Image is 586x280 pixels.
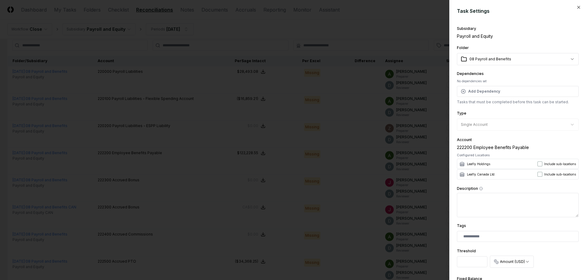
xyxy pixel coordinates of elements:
label: Dependencies [457,71,484,76]
label: Tags [457,223,466,228]
div: No dependencies set [457,79,579,83]
div: Payroll and Equity [457,33,579,39]
button: Add Dependency [457,86,579,97]
label: Include sub-locations [544,162,576,166]
label: Include sub-locations [544,172,576,177]
p: Tasks that must be completed before this task can be started. [457,99,579,105]
label: Folder [457,45,469,50]
div: Account [457,138,579,142]
div: Configured Locations [457,153,579,158]
div: Subsidiary [457,27,579,30]
label: Description [457,187,579,190]
button: Description [479,187,483,190]
label: Threshold [457,249,476,253]
div: 222200 Employee Benefits Payable [457,144,579,151]
label: Type [457,111,466,115]
span: Leafly Holdings [467,162,490,166]
span: Leafly Canada Ltd. [467,172,495,177]
h2: Task Settings [457,7,579,15]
